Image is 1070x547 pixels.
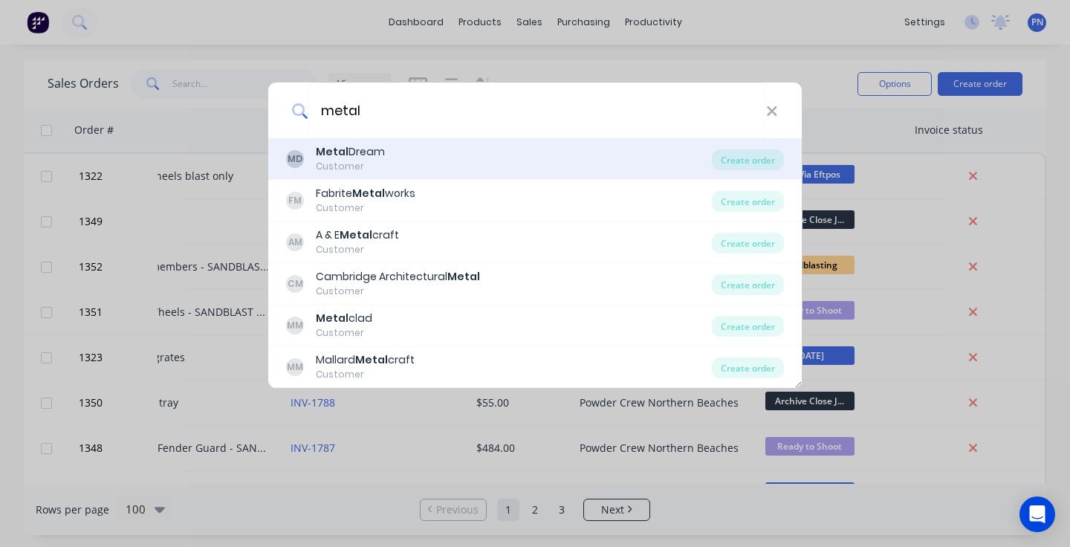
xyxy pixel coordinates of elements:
div: Fabrite works [316,186,415,201]
div: Customer [316,368,415,381]
div: Cambridge Architectural [316,269,480,285]
div: AM [286,233,304,251]
div: Customer [316,201,415,215]
input: Enter a customer name to create a new order... [308,82,766,138]
div: FM [286,192,304,210]
div: Customer [316,160,385,173]
div: Customer [316,285,480,298]
b: Metal [447,269,480,284]
div: Customer [316,243,399,256]
div: Create order [712,191,784,212]
div: Create order [712,149,784,170]
div: clad [316,311,372,326]
div: MD [286,150,304,168]
div: Create order [712,233,784,253]
b: Metal [316,144,348,159]
div: MM [286,358,304,376]
div: Mallard craft [316,352,415,368]
div: Create order [712,357,784,378]
div: Create order [712,274,784,295]
div: Dream [316,144,385,160]
div: CM [286,275,304,293]
div: MM [286,317,304,334]
b: Metal [355,352,388,367]
div: Customer [316,326,372,340]
div: A & E craft [316,227,399,243]
div: Create order [712,316,784,337]
div: Open Intercom Messenger [1019,496,1055,532]
b: Metal [316,311,348,326]
b: Metal [340,227,372,242]
b: Metal [352,186,385,201]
